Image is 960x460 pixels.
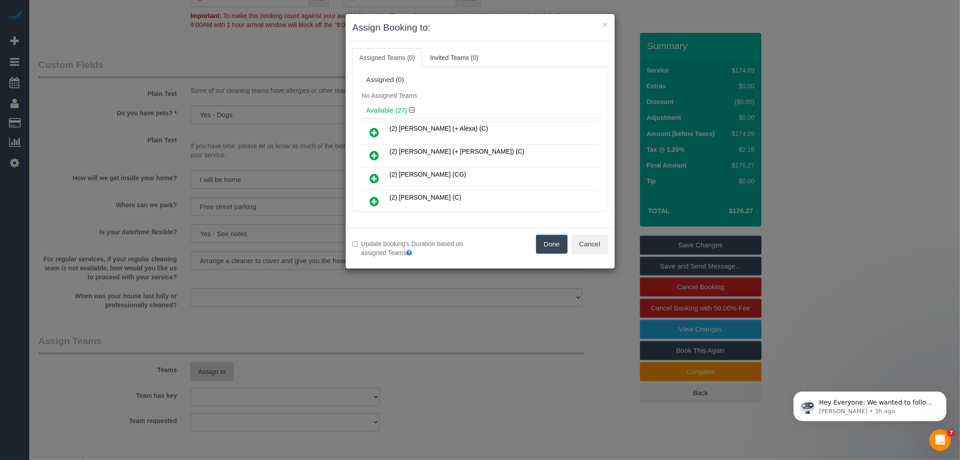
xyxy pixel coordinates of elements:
[39,35,155,43] p: Message from Ellie, sent 3h ago
[352,48,422,67] a: Assigned Teams (0)
[352,239,473,257] label: Update booking's Duration based on assigned Teams
[366,107,594,114] h4: Available (27)
[362,92,417,99] span: No Assigned Teams
[423,48,486,67] a: Invited Teams (0)
[536,235,568,254] button: Done
[780,373,960,436] iframe: Intercom notifications message
[948,429,955,437] span: 7
[39,26,154,123] span: Hey Everyone: We wanted to follow up and let you know we have been closely monitoring the account...
[366,76,594,84] div: Assigned (0)
[602,20,608,29] button: ×
[352,241,358,247] input: Update booking's Duration based on assigned Teams
[390,148,525,155] span: (2) [PERSON_NAME] (+ [PERSON_NAME]) (C)
[390,125,488,132] span: (2) [PERSON_NAME] (+ Alexa) (C)
[929,429,951,451] iframe: Intercom live chat
[352,21,608,34] h3: Assign Booking to:
[572,235,608,254] button: Cancel
[390,171,466,178] span: (2) [PERSON_NAME] (CG)
[390,194,461,201] span: (2) [PERSON_NAME] (C)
